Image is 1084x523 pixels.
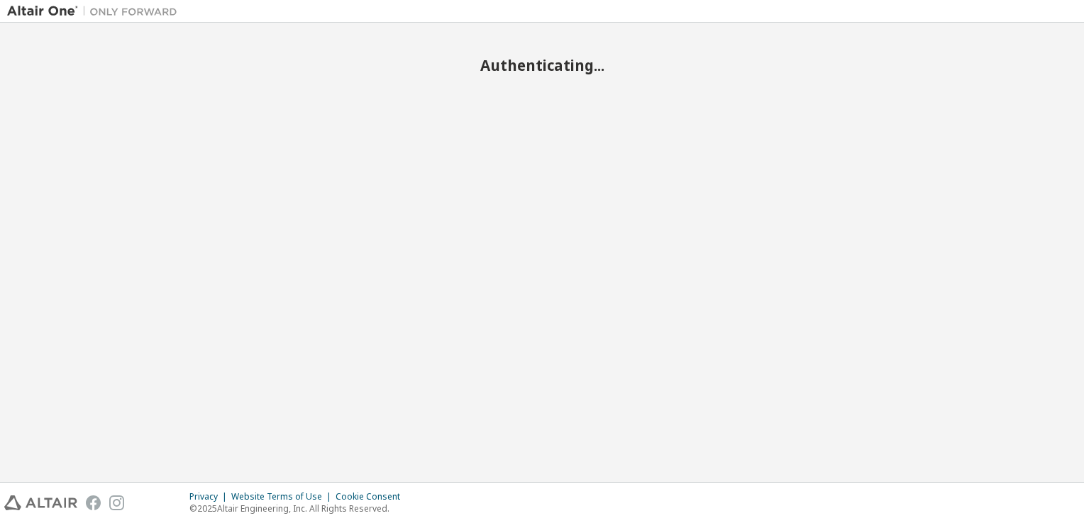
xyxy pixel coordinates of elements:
p: © 2025 Altair Engineering, Inc. All Rights Reserved. [189,502,409,514]
div: Website Terms of Use [231,491,336,502]
div: Cookie Consent [336,491,409,502]
img: Altair One [7,4,184,18]
img: altair_logo.svg [4,495,77,510]
img: instagram.svg [109,495,124,510]
div: Privacy [189,491,231,502]
h2: Authenticating... [7,56,1077,74]
img: facebook.svg [86,495,101,510]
